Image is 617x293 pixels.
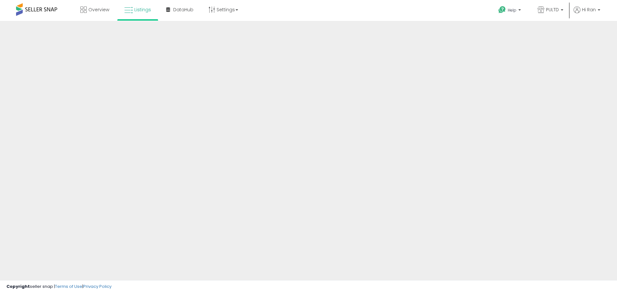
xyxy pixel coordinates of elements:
span: Listings [134,6,151,13]
a: Help [493,1,527,21]
a: Terms of Use [55,283,82,289]
span: DataHub [173,6,193,13]
span: Hi Ran [582,6,596,13]
i: Get Help [498,6,506,14]
span: Help [508,7,516,13]
a: Privacy Policy [83,283,112,289]
strong: Copyright [6,283,30,289]
span: PULTD [546,6,559,13]
span: Overview [88,6,109,13]
div: seller snap | | [6,284,112,290]
a: Hi Ran [574,6,600,21]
